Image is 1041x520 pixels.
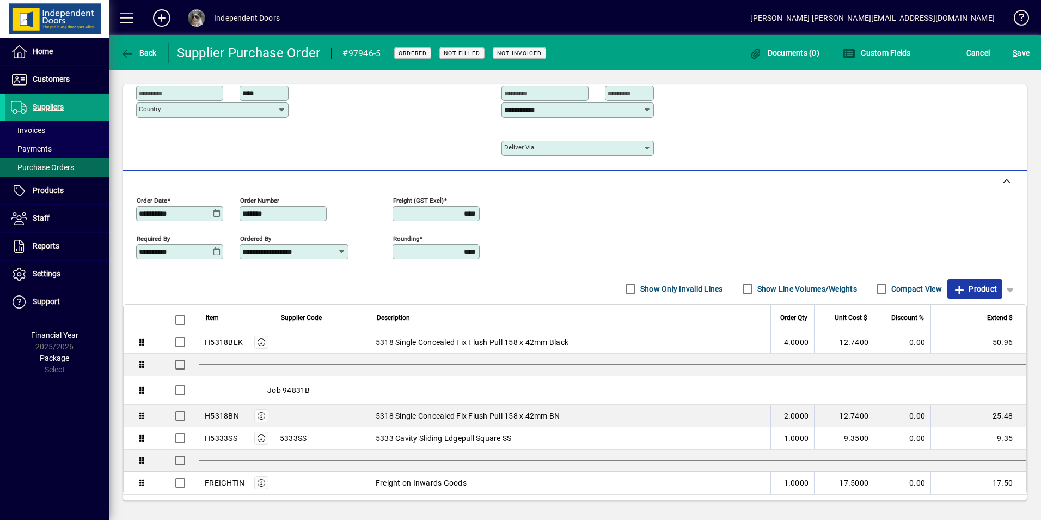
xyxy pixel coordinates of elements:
mat-label: Country [139,105,161,113]
td: 9.3500 [814,427,874,450]
button: Profile [179,8,214,28]
td: 1.0000 [770,472,814,494]
td: 4.0000 [770,331,814,354]
span: S [1013,49,1017,57]
a: Invoices [5,121,109,140]
a: Knowledge Base [1006,2,1027,38]
a: Staff [5,205,109,232]
mat-label: Deliver via [504,143,534,151]
span: Back [120,49,157,57]
a: Home [5,38,109,65]
td: 0.00 [874,405,930,427]
span: Product [953,280,997,298]
button: Documents (0) [746,43,822,63]
div: Job 94831B [199,376,1026,404]
span: 5318 Single Concealed Fix Flush Pull 158 x 42mm Black [376,337,568,348]
span: Custom Fields [842,49,911,57]
button: Product [947,279,1002,299]
td: 5333SS [274,427,370,450]
td: 17.5000 [814,472,874,494]
button: Save [1010,43,1032,63]
span: 5318 Single Concealed Fix Flush Pull 158 x 42mm BN [376,410,560,421]
span: Payments [11,144,52,153]
div: Supplier Purchase Order [177,44,321,62]
button: Cancel [964,43,993,63]
span: Unit Cost $ [835,312,867,324]
span: Customers [33,75,70,83]
app-page-header-button: Back [109,43,169,63]
mat-label: Order number [240,196,279,204]
a: Purchase Orders [5,158,109,177]
td: 50.96 [930,331,1026,354]
td: 0.00 [874,427,930,450]
a: Products [5,177,109,204]
div: #97946-5 [342,45,381,62]
a: Payments [5,140,109,158]
a: Settings [5,261,109,288]
span: Not Invoiced [497,50,542,57]
span: Ordered [399,50,427,57]
span: Invoices [11,126,45,135]
td: 17.50 [930,472,1026,494]
span: Order Qty [780,312,807,324]
td: 25.48 [930,405,1026,427]
div: FREIGHTIN [205,477,244,488]
span: Cancel [966,44,990,62]
td: 2.0000 [770,405,814,427]
span: Supplier Code [281,312,322,324]
mat-label: Rounding [393,234,419,242]
span: Extend $ [987,312,1013,324]
button: Back [118,43,160,63]
span: Staff [33,214,50,222]
div: [PERSON_NAME] [PERSON_NAME][EMAIL_ADDRESS][DOMAIN_NAME] [750,9,995,27]
span: Item [206,312,219,324]
span: ave [1013,44,1030,62]
span: Products [33,186,64,195]
div: H5318BN [205,410,239,421]
td: 0.00 [874,472,930,494]
td: 12.7400 [814,331,874,354]
td: 0.00 [874,331,930,354]
mat-label: Order date [137,196,167,204]
div: H5333SS [205,433,237,444]
label: Show Line Volumes/Weights [755,283,857,294]
label: Show Only Invalid Lines [638,283,723,294]
span: Discount % [891,312,924,324]
td: 12.7400 [814,405,874,427]
td: 1.0000 [770,427,814,450]
div: H5318BLK [205,337,243,348]
span: Documents (0) [749,49,819,57]
mat-label: Freight (GST excl) [393,196,444,204]
mat-label: Ordered by [240,234,271,242]
td: 9.35 [930,427,1026,450]
span: 5333 Cavity Sliding Edgepull Square SS [376,433,512,444]
div: Independent Doors [214,9,280,27]
a: Support [5,288,109,316]
a: Reports [5,233,109,260]
button: Custom Fields [840,43,914,63]
button: Add [144,8,179,28]
span: Purchase Orders [11,163,74,172]
a: Customers [5,66,109,93]
span: Reports [33,241,59,250]
span: Support [33,297,60,306]
span: Financial Year [31,331,78,340]
span: Suppliers [33,102,64,111]
span: Description [377,312,410,324]
label: Compact View [889,283,942,294]
span: Freight on Inwards Goods [376,477,467,488]
mat-label: Required by [137,234,170,242]
span: Package [40,354,69,362]
span: Home [33,47,53,56]
span: Settings [33,269,60,278]
span: Not Filled [444,50,480,57]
